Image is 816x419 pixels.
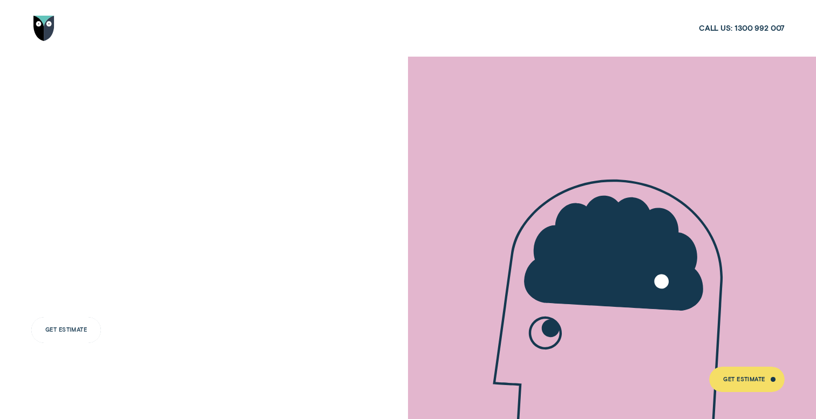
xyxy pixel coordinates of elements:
span: Call us: [699,23,732,33]
a: Get Estimate [31,317,101,342]
div: Get Estimate [45,328,87,333]
a: Call us:1300 992 007 [699,23,785,33]
a: Get Estimate [709,367,785,392]
img: Wisr [33,16,55,41]
span: 1300 992 007 [735,23,785,33]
